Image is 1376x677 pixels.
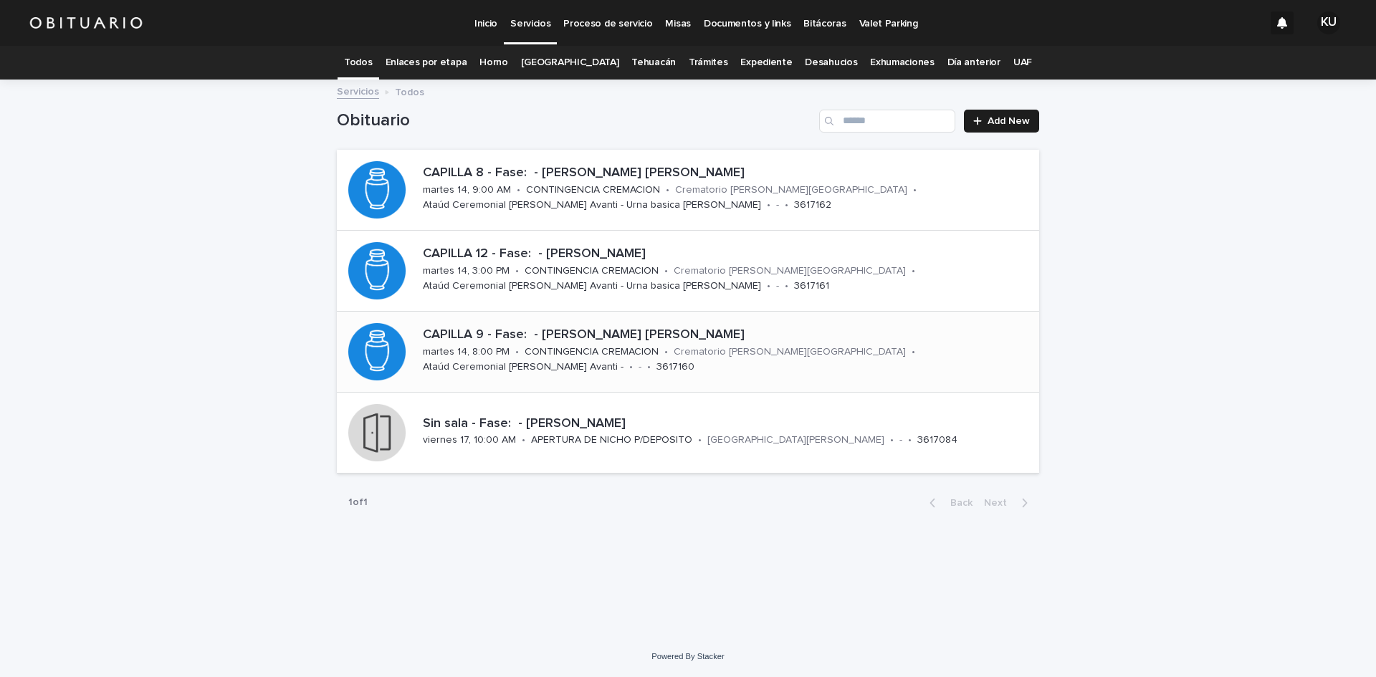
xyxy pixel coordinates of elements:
[344,46,372,80] a: Todos
[337,150,1039,231] a: CAPILLA 8 - Fase: - [PERSON_NAME] [PERSON_NAME]martes 14, 9:00 AM•CONTINGENCIA CREMACION•Cremator...
[912,346,915,358] p: •
[785,199,788,211] p: •
[337,82,379,99] a: Servicios
[521,46,619,80] a: [GEOGRAPHIC_DATA]
[674,265,906,277] p: Crematorio [PERSON_NAME][GEOGRAPHIC_DATA]
[988,116,1030,126] span: Add New
[785,280,788,292] p: •
[423,165,1033,181] p: CAPILLA 8 - Fase: - [PERSON_NAME] [PERSON_NAME]
[664,346,668,358] p: •
[337,393,1039,474] a: Sin sala - Fase: - [PERSON_NAME]viernes 17, 10:00 AM•APERTURA DE NICHO P/DEPOSITO•[GEOGRAPHIC_DAT...
[964,110,1039,133] a: Add New
[698,434,702,446] p: •
[423,199,761,211] p: Ataúd Ceremonial [PERSON_NAME] Avanti - Urna basica [PERSON_NAME]
[767,280,770,292] p: •
[386,46,467,80] a: Enlaces por etapa
[666,184,669,196] p: •
[890,434,894,446] p: •
[479,46,507,80] a: Horno
[776,199,779,211] p: -
[29,9,143,37] img: HUM7g2VNRLqGMmR9WVqf
[531,434,692,446] p: APERTURA DE NICHO P/DEPOSITO
[1013,46,1032,80] a: UAF
[423,416,1033,432] p: Sin sala - Fase: - [PERSON_NAME]
[423,346,510,358] p: martes 14, 8:00 PM
[423,361,623,373] p: Ataúd Ceremonial [PERSON_NAME] Avanti -
[525,265,659,277] p: CONTINGENCIA CREMACION
[647,361,651,373] p: •
[870,46,934,80] a: Exhumaciones
[947,46,1000,80] a: Día anterior
[740,46,792,80] a: Expediente
[629,361,633,373] p: •
[1317,11,1340,34] div: KU
[517,184,520,196] p: •
[337,312,1039,393] a: CAPILLA 9 - Fase: - [PERSON_NAME] [PERSON_NAME]martes 14, 8:00 PM•CONTINGENCIA CREMACION•Cremator...
[423,184,511,196] p: martes 14, 9:00 AM
[819,110,955,133] input: Search
[423,280,761,292] p: Ataúd Ceremonial [PERSON_NAME] Avanti - Urna basica [PERSON_NAME]
[917,434,957,446] p: 3617084
[707,434,884,446] p: [GEOGRAPHIC_DATA][PERSON_NAME]
[423,327,1033,343] p: CAPILLA 9 - Fase: - [PERSON_NAME] [PERSON_NAME]
[918,496,978,509] button: Back
[805,46,857,80] a: Desahucios
[631,46,676,80] a: Tehuacán
[639,361,641,373] p: -
[794,280,829,292] p: 3617161
[942,498,973,508] span: Back
[776,280,779,292] p: -
[912,265,915,277] p: •
[337,110,813,131] h1: Obituario
[423,434,516,446] p: viernes 17, 10:00 AM
[689,46,728,80] a: Trámites
[526,184,660,196] p: CONTINGENCIA CREMACION
[675,184,907,196] p: Crematorio [PERSON_NAME][GEOGRAPHIC_DATA]
[908,434,912,446] p: •
[978,496,1039,509] button: Next
[664,265,668,277] p: •
[423,265,510,277] p: martes 14, 3:00 PM
[337,231,1039,312] a: CAPILLA 12 - Fase: - [PERSON_NAME]martes 14, 3:00 PM•CONTINGENCIA CREMACION•Crematorio [PERSON_NA...
[515,265,519,277] p: •
[984,498,1016,508] span: Next
[395,83,424,99] p: Todos
[674,346,906,358] p: Crematorio [PERSON_NAME][GEOGRAPHIC_DATA]
[525,346,659,358] p: CONTINGENCIA CREMACION
[767,199,770,211] p: •
[913,184,917,196] p: •
[794,199,831,211] p: 3617162
[522,434,525,446] p: •
[651,652,724,661] a: Powered By Stacker
[656,361,694,373] p: 3617160
[423,246,1033,262] p: CAPILLA 12 - Fase: - [PERSON_NAME]
[899,434,902,446] p: -
[515,346,519,358] p: •
[337,485,379,520] p: 1 of 1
